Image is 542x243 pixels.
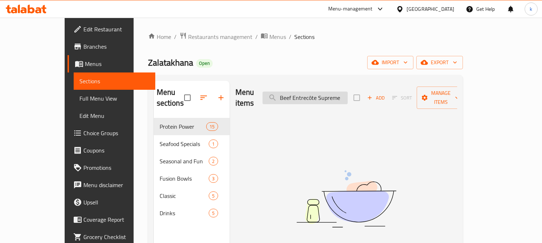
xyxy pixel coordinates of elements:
nav: breadcrumb [148,32,463,41]
span: Edit Menu [79,111,149,120]
a: Sections [74,72,155,90]
div: Seasonal and Fun2 [154,153,230,170]
a: Promotions [68,159,155,176]
span: Sort sections [195,89,212,106]
div: Open [196,59,213,68]
span: Manage items [422,89,459,107]
div: items [206,122,218,131]
span: Sort items [387,92,417,103]
div: Menu-management [328,5,373,13]
span: Fusion Bowls [160,174,209,183]
span: 3 [209,175,217,182]
a: Coverage Report [68,211,155,228]
span: 1 [209,141,217,147]
a: Coupons [68,142,155,159]
div: Classic5 [154,187,230,204]
span: Seafood Specials [160,140,209,148]
button: Add [364,92,387,103]
nav: Menu sections [154,115,230,225]
span: 5 [209,210,217,217]
span: Protein Power [160,122,207,131]
span: Drinks [160,209,209,217]
span: Edit Restaurant [83,25,149,34]
div: [GEOGRAPHIC_DATA] [407,5,454,13]
h2: Menu sections [157,87,184,109]
span: 5 [209,193,217,199]
a: Upsell [68,194,155,211]
a: Edit Restaurant [68,21,155,38]
span: Menus [269,32,286,41]
a: Choice Groups [68,124,155,142]
span: Add [366,94,386,102]
span: Zalatakhana [148,54,193,71]
div: items [209,209,218,217]
a: Full Menu View [74,90,155,107]
span: Branches [83,42,149,51]
span: Classic [160,191,209,200]
span: Seasonal and Fun [160,157,209,165]
a: Edit Menu [74,107,155,124]
div: Seafood Specials1 [154,135,230,153]
span: Grocery Checklist [83,233,149,241]
a: Menus [68,55,155,72]
span: Promotions [83,163,149,172]
li: / [174,32,177,41]
span: import [373,58,408,67]
a: Home [148,32,171,41]
span: export [422,58,457,67]
a: Menu disclaimer [68,176,155,194]
h2: Menu items [235,87,254,109]
button: export [416,56,463,69]
div: Fusion Bowls3 [154,170,230,187]
span: Select all sections [180,90,195,105]
span: Sections [79,77,149,85]
a: Restaurants management [179,32,252,41]
span: Full Menu View [79,94,149,103]
li: / [289,32,291,41]
span: Coupons [83,146,149,155]
div: Protein Power15 [154,118,230,135]
input: search [263,92,348,104]
span: Add item [364,92,387,103]
div: Drinks5 [154,204,230,222]
span: Coverage Report [83,215,149,224]
a: Menus [261,32,286,41]
span: Menus [85,59,149,68]
li: / [255,32,258,41]
span: k [530,5,532,13]
span: 2 [209,158,217,165]
button: import [367,56,413,69]
span: Open [196,60,213,66]
div: items [209,140,218,148]
span: Menu disclaimer [83,181,149,189]
span: Sections [294,32,315,41]
span: Choice Groups [83,129,149,137]
div: items [209,157,218,165]
div: items [209,174,218,183]
span: 15 [207,123,217,130]
span: Restaurants management [188,32,252,41]
button: Manage items [417,87,465,109]
span: Upsell [83,198,149,207]
div: items [209,191,218,200]
a: Branches [68,38,155,55]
